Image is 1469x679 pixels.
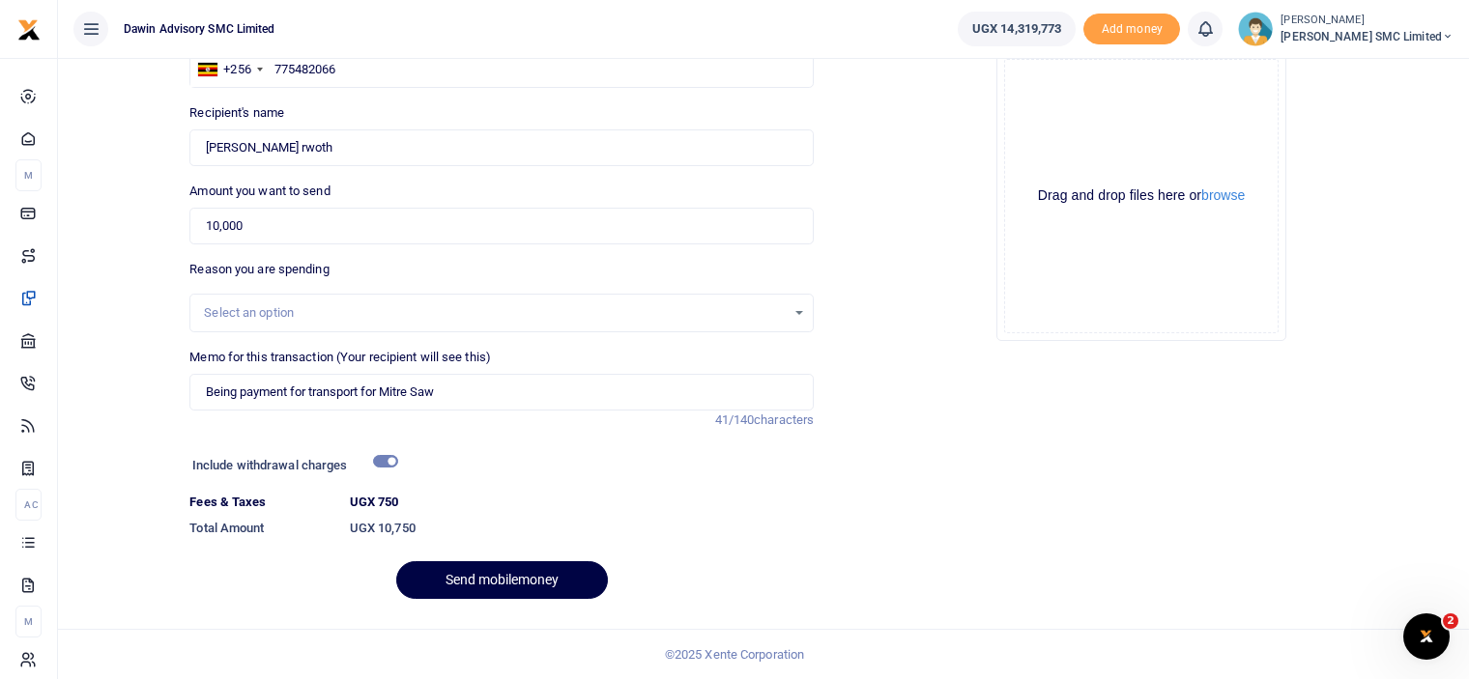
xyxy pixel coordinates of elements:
iframe: Intercom live chat [1403,613,1450,660]
label: Amount you want to send [189,182,330,201]
label: UGX 750 [350,493,399,512]
div: File Uploader [996,51,1286,341]
span: Add money [1083,14,1180,45]
span: [PERSON_NAME] SMC Limited [1281,28,1454,45]
button: browse [1201,188,1245,202]
label: Recipient's name [189,103,284,123]
span: 2 [1443,613,1458,629]
img: profile-user [1238,12,1273,46]
span: Dawin Advisory SMC Limited [116,20,283,38]
h6: Include withdrawal charges [192,458,389,473]
dt: Fees & Taxes [182,493,341,512]
span: UGX 14,319,773 [972,19,1061,39]
label: Memo for this transaction (Your recipient will see this) [189,348,491,367]
button: Send mobilemoney [396,561,608,599]
div: Drag and drop files here or [1005,186,1278,205]
li: Ac [15,489,42,521]
a: profile-user [PERSON_NAME] [PERSON_NAME] SMC Limited [1238,12,1454,46]
input: Enter phone number [189,51,814,88]
input: Enter extra information [189,374,814,410]
div: +256 [223,60,250,79]
li: M [15,606,42,637]
h6: Total Amount [189,521,333,536]
li: M [15,159,42,191]
li: Toup your wallet [1083,14,1180,45]
div: Select an option [204,303,786,323]
div: Uganda: +256 [190,52,268,87]
label: Reason you are spending [189,260,329,279]
input: UGX [189,208,814,244]
img: logo-small [17,18,41,42]
a: logo-small logo-large logo-large [17,21,41,36]
span: 41/140 [715,412,755,427]
small: [PERSON_NAME] [1281,13,1454,29]
span: characters [754,412,814,427]
li: Wallet ballance [950,12,1083,46]
input: MTN & Airtel numbers are validated [189,129,814,166]
a: Add money [1083,20,1180,35]
h6: UGX 10,750 [350,521,814,536]
a: UGX 14,319,773 [958,12,1076,46]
